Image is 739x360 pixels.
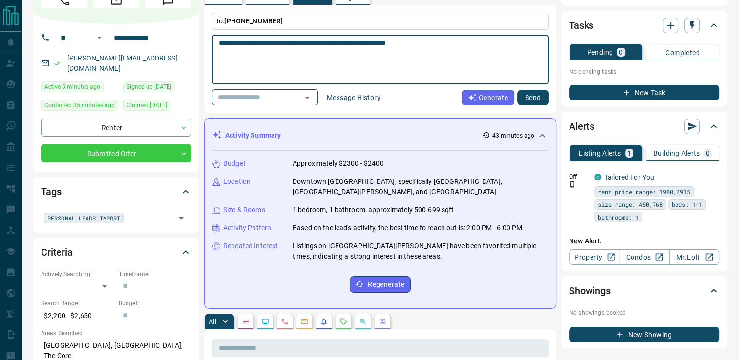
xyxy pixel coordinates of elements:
button: Message History [321,90,386,105]
p: Approximately $2300 - $2400 [293,159,384,169]
svg: Emails [300,318,308,325]
button: Generate [462,90,514,105]
p: Activity Summary [225,130,281,140]
div: Criteria [41,240,191,264]
div: Thu Aug 14 2025 [41,81,118,95]
p: Activity Pattern [223,223,271,233]
p: No pending tasks [569,64,719,79]
span: PERSONAL LEADS IMPORT [47,213,120,223]
h2: Criteria [41,244,73,260]
p: 1 bedroom, 1 bathroom, approximately 500-699 sqft [293,205,454,215]
p: Downtown [GEOGRAPHIC_DATA], specifically [GEOGRAPHIC_DATA], [GEOGRAPHIC_DATA][PERSON_NAME], and [... [293,177,548,197]
p: 43 minutes ago [492,131,534,140]
p: 0 [706,150,710,157]
a: Tailored For You [604,173,654,181]
h2: Tags [41,184,61,200]
div: Activity Summary43 minutes ago [212,126,548,144]
p: Budget [223,159,246,169]
p: Areas Searched: [41,329,191,338]
div: Tags [41,180,191,203]
h2: Tasks [569,18,593,33]
a: Condos [619,249,669,265]
span: Active 5 minutes ago [44,82,100,92]
p: Off [569,172,589,181]
div: Renter [41,119,191,137]
svg: Listing Alerts [320,318,328,325]
svg: Calls [281,318,289,325]
span: Contacted 35 minutes ago [44,100,115,110]
p: $2,200 - $2,650 [41,308,114,324]
p: Timeframe: [119,270,191,279]
svg: Notes [242,318,250,325]
div: Tasks [569,14,719,37]
p: Listing Alerts [579,150,621,157]
h2: Alerts [569,119,594,134]
p: Actively Searching: [41,270,114,279]
div: Fri Apr 25 2025 [123,81,191,95]
button: Open [174,211,188,225]
svg: Email Verified [54,60,61,67]
span: beds: 1-1 [672,200,702,209]
p: Pending [587,49,613,56]
p: Repeated Interest [223,241,278,251]
p: To: [212,13,549,30]
p: Listings on [GEOGRAPHIC_DATA][PERSON_NAME] have been favorited multiple times, indicating a stron... [293,241,548,261]
div: Thu Aug 14 2025 [41,100,118,114]
div: Showings [569,279,719,302]
p: Building Alerts [654,150,700,157]
div: Alerts [569,115,719,138]
button: New Showing [569,327,719,342]
span: Signed up [DATE] [127,82,171,92]
p: Size & Rooms [223,205,265,215]
div: Fri Apr 25 2025 [123,100,191,114]
p: Based on the lead's activity, the best time to reach out is: 2:00 PM - 6:00 PM [293,223,522,233]
p: Budget: [119,299,191,308]
p: 0 [619,49,623,56]
button: Regenerate [350,276,411,293]
p: Completed [665,49,700,56]
button: Send [517,90,549,105]
p: New Alert: [569,236,719,246]
div: Submitted Offer [41,144,191,162]
svg: Agent Actions [379,318,386,325]
button: Open [300,91,314,104]
span: bathrooms: 1 [598,212,639,222]
p: 1 [627,150,631,157]
button: Open [94,32,106,43]
a: Property [569,249,619,265]
svg: Opportunities [359,318,367,325]
p: All [209,318,216,325]
div: condos.ca [594,174,601,180]
svg: Push Notification Only [569,181,576,188]
svg: Lead Browsing Activity [261,318,269,325]
span: Claimed [DATE] [127,100,167,110]
span: rent price range: 1980,2915 [598,187,690,197]
h2: Showings [569,283,611,299]
a: [PERSON_NAME][EMAIL_ADDRESS][DOMAIN_NAME] [67,54,178,72]
p: No showings booked [569,308,719,317]
p: Location [223,177,251,187]
button: New Task [569,85,719,100]
p: Search Range: [41,299,114,308]
a: Mr.Loft [669,249,719,265]
svg: Requests [339,318,347,325]
span: size range: 450,768 [598,200,663,209]
span: [PHONE_NUMBER] [224,17,283,25]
